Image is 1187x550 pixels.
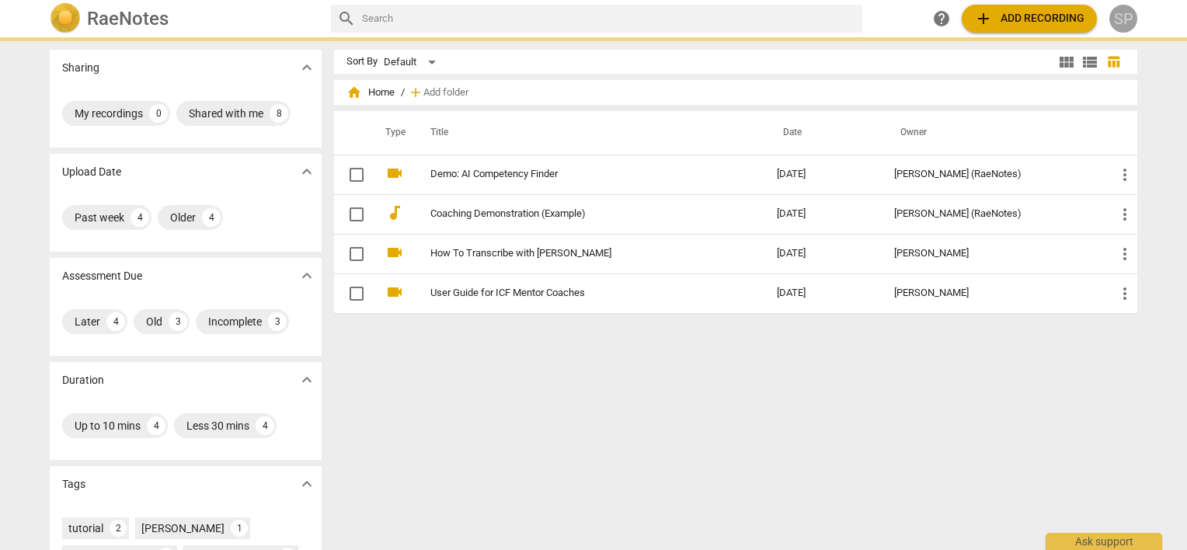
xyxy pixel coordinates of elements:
[894,287,1091,299] div: [PERSON_NAME]
[346,85,362,100] span: home
[430,208,721,220] a: Coaching Demonstration (Example)
[295,264,319,287] button: Show more
[1102,50,1125,74] button: Table view
[1081,53,1099,71] span: view_list
[50,3,81,34] img: Logo
[928,5,956,33] a: Help
[298,58,316,77] span: expand_more
[1106,54,1121,69] span: table_chart
[295,368,319,392] button: Show more
[170,210,196,225] div: Older
[298,475,316,493] span: expand_more
[75,418,141,433] div: Up to 10 mins
[385,243,404,262] span: videocam
[62,268,142,284] p: Assessment Due
[764,155,882,194] td: [DATE]
[208,314,262,329] div: Incomplete
[346,56,378,68] div: Sort By
[110,520,127,537] div: 2
[384,50,441,75] div: Default
[423,87,468,99] span: Add folder
[189,106,263,121] div: Shared with me
[962,5,1097,33] button: Upload
[362,6,856,31] input: Search
[131,208,149,227] div: 4
[75,314,100,329] div: Later
[298,266,316,285] span: expand_more
[1116,165,1134,184] span: more_vert
[169,312,187,331] div: 3
[1055,50,1078,74] button: Tile view
[62,164,121,180] p: Upload Date
[50,3,319,34] a: LogoRaeNotes
[385,164,404,183] span: videocam
[202,208,221,227] div: 4
[268,312,287,331] div: 3
[256,416,274,435] div: 4
[764,194,882,234] td: [DATE]
[295,472,319,496] button: Show more
[894,248,1091,259] div: [PERSON_NAME]
[1046,533,1162,550] div: Ask support
[401,87,405,99] span: /
[346,85,395,100] span: Home
[408,85,423,100] span: add
[1116,205,1134,224] span: more_vert
[295,160,319,183] button: Show more
[764,234,882,273] td: [DATE]
[87,8,169,30] h2: RaeNotes
[764,111,882,155] th: Date
[1116,284,1134,303] span: more_vert
[62,60,99,76] p: Sharing
[1078,50,1102,74] button: List view
[298,162,316,181] span: expand_more
[1057,53,1076,71] span: view_module
[974,9,1084,28] span: Add recording
[75,210,124,225] div: Past week
[295,56,319,79] button: Show more
[68,520,103,536] div: tutorial
[146,314,162,329] div: Old
[373,111,412,155] th: Type
[62,372,104,388] p: Duration
[385,283,404,301] span: videocam
[1116,245,1134,263] span: more_vert
[894,169,1091,180] div: [PERSON_NAME] (RaeNotes)
[337,9,356,28] span: search
[974,9,993,28] span: add
[430,169,721,180] a: Demo: AI Competency Finder
[894,208,1091,220] div: [PERSON_NAME] (RaeNotes)
[932,9,951,28] span: help
[186,418,249,433] div: Less 30 mins
[62,476,85,493] p: Tags
[882,111,1103,155] th: Owner
[106,312,125,331] div: 4
[147,416,165,435] div: 4
[141,520,225,536] div: [PERSON_NAME]
[149,104,168,123] div: 0
[764,273,882,313] td: [DATE]
[231,520,248,537] div: 1
[1109,5,1137,33] button: SP
[385,204,404,222] span: audiotrack
[430,287,721,299] a: User Guide for ICF Mentor Coaches
[430,248,721,259] a: How To Transcribe with [PERSON_NAME]
[270,104,288,123] div: 8
[75,106,143,121] div: My recordings
[298,371,316,389] span: expand_more
[412,111,764,155] th: Title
